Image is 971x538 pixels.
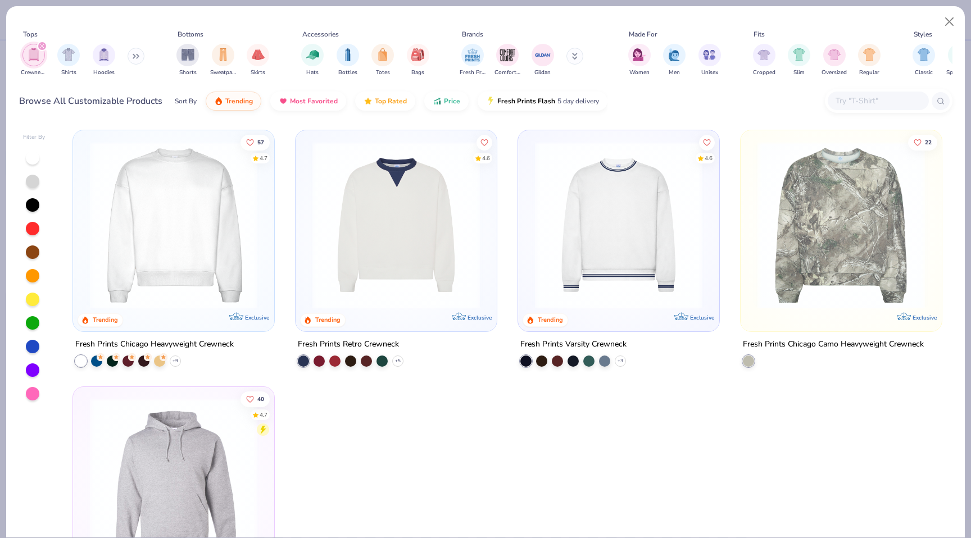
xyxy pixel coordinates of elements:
[395,358,401,364] span: + 5
[788,44,810,77] div: filter for Slim
[628,44,651,77] button: filter button
[529,142,708,309] img: 4d4398e1-a86f-4e3e-85fd-b9623566810e
[703,48,716,61] img: Unisex Image
[206,92,261,111] button: Trending
[752,142,931,309] img: d9105e28-ed75-4fdd-addc-8b592ef863ea
[834,94,921,107] input: Try "T-Shirt"
[628,44,651,77] div: filter for Women
[375,97,407,106] span: Top Rated
[485,142,664,309] img: 230d1666-f904-4a08-b6b8-0d22bf50156f
[699,134,715,150] button: Like
[460,44,485,77] div: filter for Fresh Prints
[93,69,115,77] span: Hoodies
[478,92,607,111] button: Fresh Prints Flash5 day delivery
[23,29,38,39] div: Tops
[84,142,263,309] img: 1358499d-a160-429c-9f1e-ad7a3dc244c9
[98,48,110,61] img: Hoodies Image
[633,48,646,61] img: Women Image
[411,48,424,61] img: Bags Image
[252,48,265,61] img: Skirts Image
[279,97,288,106] img: most_fav.gif
[557,95,599,108] span: 5 day delivery
[532,44,554,77] div: filter for Gildan
[93,44,115,77] div: filter for Hoodies
[175,96,197,106] div: Sort By
[301,44,324,77] div: filter for Hats
[178,29,203,39] div: Bottoms
[251,69,265,77] span: Skirts
[913,44,935,77] div: filter for Classic
[210,44,236,77] button: filter button
[499,47,516,63] img: Comfort Colors Image
[822,44,847,77] button: filter button
[364,97,373,106] img: TopRated.gif
[462,29,483,39] div: Brands
[668,48,680,61] img: Men Image
[669,69,680,77] span: Men
[698,44,721,77] div: filter for Unisex
[241,134,270,150] button: Like
[858,44,881,77] button: filter button
[754,29,765,39] div: Fits
[460,44,485,77] button: filter button
[534,69,551,77] span: Gildan
[270,92,346,111] button: Most Favorited
[258,139,265,145] span: 57
[298,338,399,352] div: Fresh Prints Retro Crewneck
[61,69,76,77] span: Shirts
[629,69,650,77] span: Women
[337,44,359,77] button: filter button
[494,44,520,77] div: filter for Comfort Colors
[376,69,390,77] span: Totes
[705,154,713,162] div: 4.6
[342,48,354,61] img: Bottles Image
[690,314,714,321] span: Exclusive
[494,44,520,77] button: filter button
[62,48,75,61] img: Shirts Image
[19,94,162,108] div: Browse All Customizable Products
[793,48,805,61] img: Slim Image
[306,69,319,77] span: Hats
[411,69,424,77] span: Bags
[753,44,775,77] button: filter button
[225,97,253,106] span: Trending
[460,69,485,77] span: Fresh Prints
[477,134,492,150] button: Like
[534,47,551,63] img: Gildan Image
[753,44,775,77] div: filter for Cropped
[214,97,223,106] img: trending.gif
[247,44,269,77] div: filter for Skirts
[520,338,627,352] div: Fresh Prints Varsity Crewneck
[913,44,935,77] button: filter button
[532,44,554,77] button: filter button
[859,69,879,77] span: Regular
[179,69,197,77] span: Shorts
[757,48,770,61] img: Cropped Image
[663,44,686,77] div: filter for Men
[371,44,394,77] button: filter button
[306,48,319,61] img: Hats Image
[822,44,847,77] div: filter for Oversized
[424,92,469,111] button: Price
[618,358,623,364] span: + 3
[376,48,389,61] img: Totes Image
[260,411,268,419] div: 4.7
[245,314,269,321] span: Exclusive
[210,69,236,77] span: Sweatpants
[302,29,339,39] div: Accessories
[176,44,199,77] button: filter button
[28,48,40,61] img: Crewnecks Image
[307,142,485,309] img: 3abb6cdb-110e-4e18-92a0-dbcd4e53f056
[863,48,876,61] img: Regular Image
[21,44,47,77] div: filter for Crewnecks
[75,338,234,352] div: Fresh Prints Chicago Heavyweight Crewneck
[57,44,80,77] button: filter button
[908,134,937,150] button: Like
[176,44,199,77] div: filter for Shorts
[21,69,47,77] span: Crewnecks
[939,11,960,33] button: Close
[371,44,394,77] div: filter for Totes
[915,69,933,77] span: Classic
[793,69,805,77] span: Slim
[444,97,460,106] span: Price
